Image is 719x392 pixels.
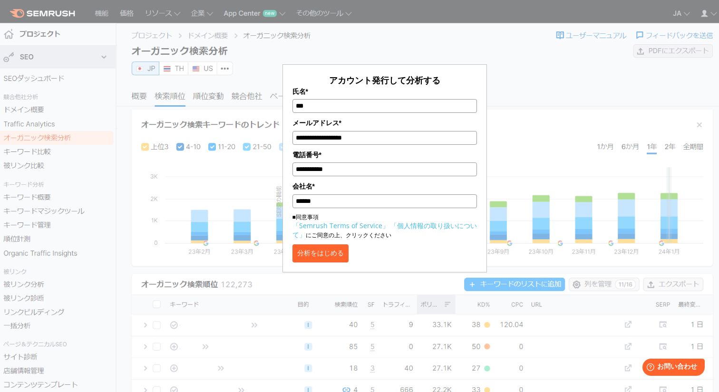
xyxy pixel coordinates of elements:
label: 電話番号* [292,150,477,160]
label: メールアドレス* [292,118,477,128]
span: アカウント発行して分析する [329,74,440,86]
a: 「個人情報の取り扱いについて」 [292,221,477,239]
button: 分析をはじめる [292,244,349,262]
iframe: Help widget launcher [634,355,709,382]
a: 「Semrush Terms of Service」 [292,221,389,230]
p: ■同意事項 にご同意の上、クリックください [292,213,477,240]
